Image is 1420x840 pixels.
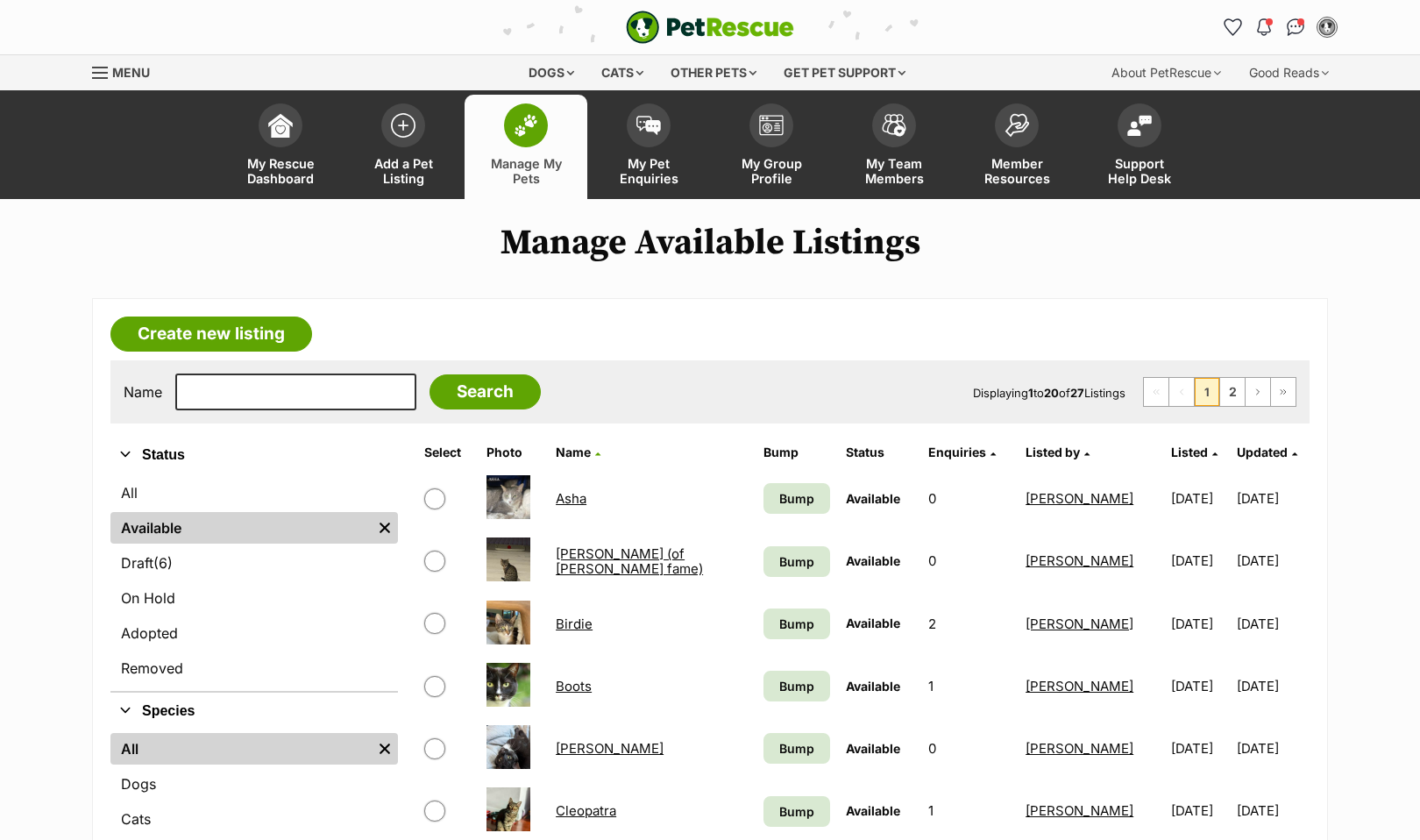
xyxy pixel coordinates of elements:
[1100,156,1179,186] span: Support Help Desk
[1257,18,1271,36] img: notifications-46538b983faf8c2785f20acdc204bb7945ddae34d4c08c2a6579f10ce5e182be.svg
[771,55,918,90] div: Get pet support
[1282,13,1310,41] a: Conversations
[1218,13,1246,41] a: Favourites
[1026,552,1133,569] a: [PERSON_NAME]
[1144,378,1168,406] span: First page
[846,803,900,818] span: Available
[1164,656,1235,716] td: [DATE]
[514,114,538,137] img: manage-my-pets-icon-02211641906a0b7f246fdf0571729dbe1e7629f14944591b6c1af311fb30b64b.svg
[1070,386,1084,400] strong: 27
[124,384,162,400] label: Name
[763,733,830,764] a: Bump
[110,317,312,352] a: Create new listing
[846,616,900,630] span: Available
[1078,95,1201,199] a: Support Help Desk
[372,733,398,765] a: Remove filter
[1026,445,1090,459] a: Listed by
[516,55,586,90] div: Dogs
[268,113,293,138] img: dashboard-icon-eb2f2d2d3e046f16d808141f083e7271f6b2e854fb5c12c21221c1fb7104beca.svg
[658,55,769,90] div: Other pets
[846,491,900,506] span: Available
[1026,445,1080,459] span: Listed by
[1127,115,1152,136] img: help-desk-icon-fdf02630f3aa405de69fd3d07c3f3aa587a6932b1a1747fa1d2bba05be0121f9.svg
[921,468,1017,529] td: 0
[1164,468,1235,529] td: [DATE]
[1220,378,1245,406] a: Page 2
[1237,445,1288,459] span: Updated
[110,768,398,800] a: Dogs
[1237,656,1308,716] td: [DATE]
[1169,378,1194,406] span: Previous page
[921,530,1017,591] td: 0
[756,438,837,466] th: Bump
[1237,718,1308,779] td: [DATE]
[1026,616,1133,632] a: [PERSON_NAME]
[763,796,830,827] a: Bump
[430,374,541,409] input: Search
[846,679,900,694] span: Available
[1026,678,1133,694] a: [PERSON_NAME]
[1318,18,1336,36] img: Eve Waugh profile pic
[486,787,530,831] img: Cleopatra
[779,552,814,571] span: Bump
[1237,594,1308,654] td: [DATE]
[1237,445,1297,459] a: Updated
[556,445,600,459] a: Name
[833,95,955,199] a: My Team Members
[556,616,593,632] a: Birdie
[110,547,398,579] a: Draft
[1164,530,1235,591] td: [DATE]
[1171,445,1218,459] a: Listed
[759,115,784,136] img: group-profile-icon-3fa3cf56718a62981997c0bc7e787c4b2cf8bcc04b72c1350f741eb67cf2f40e.svg
[391,113,415,138] img: add-pet-listing-icon-0afa8454b4691262ce3f59096e99ab1cd57d4a30225e0717b998d2c9b9846f56.svg
[1287,18,1305,36] img: chat-41dd97257d64d25036548639549fe6c8038ab92f7586957e7f3b1b290dea8141.svg
[710,95,833,199] a: My Group Profile
[110,444,398,466] button: Status
[342,95,465,199] a: Add a Pet Listing
[839,438,919,466] th: Status
[556,678,592,694] a: Boots
[779,615,814,633] span: Bump
[1313,13,1341,41] button: My account
[763,483,830,514] a: Bump
[486,156,565,186] span: Manage My Pets
[364,156,443,186] span: Add a Pet Listing
[1143,377,1296,407] nav: Pagination
[556,490,586,507] a: Asha
[1026,802,1133,819] a: [PERSON_NAME]
[556,802,616,819] a: Cleopatra
[112,65,150,80] span: Menu
[110,652,398,684] a: Removed
[921,718,1017,779] td: 0
[779,739,814,758] span: Bump
[110,803,398,835] a: Cats
[846,741,900,756] span: Available
[219,95,342,199] a: My Rescue Dashboard
[556,740,664,757] a: [PERSON_NAME]
[779,677,814,695] span: Bump
[556,545,703,577] a: [PERSON_NAME] (of [PERSON_NAME] fame)
[1099,55,1233,90] div: About PetRescue
[921,594,1017,654] td: 2
[779,802,814,821] span: Bump
[1218,13,1341,41] ul: Account quick links
[417,438,477,466] th: Select
[92,55,162,87] a: Menu
[110,700,398,723] button: Species
[153,552,173,573] span: (6)
[609,156,688,186] span: My Pet Enquiries
[1237,468,1308,529] td: [DATE]
[479,438,548,466] th: Photo
[465,95,587,199] a: Manage My Pets
[973,386,1125,400] span: Displaying to of Listings
[1271,378,1296,406] a: Last page
[110,477,398,509] a: All
[1171,445,1208,459] span: Listed
[1195,378,1219,406] span: Page 1
[110,617,398,649] a: Adopted
[626,11,794,44] img: logo-e224e6f780fb5917bec1dbf3a21bbac754714ae5b6737aabdf751b685950b380.svg
[977,156,1056,186] span: Member Resources
[486,601,530,644] img: Birdie
[589,55,656,90] div: Cats
[1005,113,1029,137] img: member-resources-icon-8e73f808a243e03378d46382f2149f9095a855e16c252ad45f914b54edf8863c.svg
